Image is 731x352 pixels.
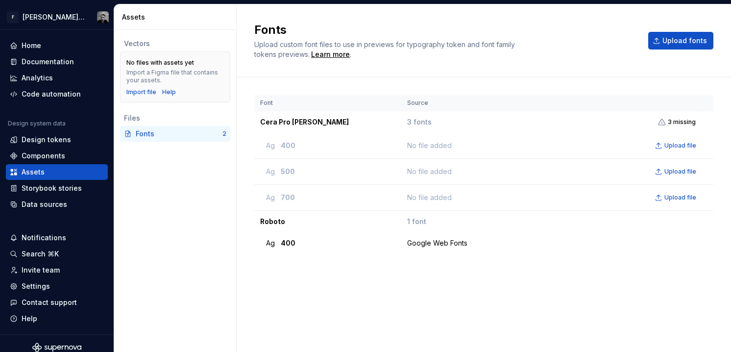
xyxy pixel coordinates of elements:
div: Fonts [136,129,222,139]
span: 400 [281,141,295,151]
th: Source [401,95,702,111]
a: Storybook stories [6,180,108,196]
button: Upload file [652,139,701,152]
div: Storybook stories [22,183,82,193]
a: Home [6,38,108,53]
div: Files [124,113,226,123]
span: Ag [266,193,275,202]
div: Components [22,151,65,161]
div: Home [22,41,41,50]
a: Code automation [6,86,108,102]
span: Ag [266,141,275,151]
div: Code automation [22,89,81,99]
a: Analytics [6,70,108,86]
div: Design system data [8,120,66,127]
div: Invite team [22,265,60,275]
span: 700 [281,193,295,202]
div: Contact support [22,298,77,307]
div: 2 [222,130,226,138]
button: Search ⌘K [6,246,108,262]
button: Import file [126,88,156,96]
div: [PERSON_NAME] UI [23,12,85,22]
span: Ag [266,238,275,248]
div: Assets [122,12,232,22]
th: Font [254,95,401,111]
div: F [7,11,19,23]
span: 1 font [407,217,426,226]
div: Notifications [22,233,66,243]
a: Documentation [6,54,108,70]
a: Learn more [311,50,350,59]
h2: Fonts [254,22,636,38]
a: Design tokens [6,132,108,148]
div: Analytics [22,73,53,83]
img: Stan Grootes [97,11,109,23]
button: F[PERSON_NAME] UIStan Grootes [2,6,112,27]
div: No file added [407,191,701,204]
span: Ag [266,167,275,176]
a: Settings [6,278,108,294]
button: Notifications [6,230,108,246]
span: 3 fonts [407,117,432,127]
div: Documentation [22,57,74,67]
span: Upload file [664,142,696,150]
div: Assets [22,167,45,177]
td: Roboto [254,211,401,233]
span: Upload file [664,194,696,201]
span: . [310,51,351,58]
span: Upload fonts [662,36,707,46]
a: Help [162,88,176,96]
div: No file added [407,139,701,152]
a: Assets [6,164,108,180]
span: 3 missing [668,118,696,126]
div: Google Web Fonts [407,238,701,248]
a: Fonts2 [120,126,230,142]
div: Search ⌘K [22,249,59,259]
button: Help [6,311,108,327]
div: Help [22,314,37,324]
a: Invite team [6,262,108,278]
a: Components [6,148,108,164]
div: No file added [407,165,701,178]
button: Upload file [652,191,701,204]
div: Settings [22,281,50,291]
button: Contact support [6,295,108,310]
div: Data sources [22,200,67,209]
span: 400 [281,238,295,248]
div: No files with assets yet [126,59,194,67]
span: Upload file [664,168,696,176]
button: Upload fonts [648,32,713,50]
button: Upload file [652,165,701,178]
span: 500 [281,167,295,176]
div: Design tokens [22,135,71,145]
td: Cera Pro [PERSON_NAME] [254,111,401,133]
a: Data sources [6,197,108,212]
div: Import a Figma file that contains your assets. [126,69,224,84]
div: Vectors [124,39,226,49]
span: Upload custom font files to use in previews for typography token and font family tokens previews. [254,40,515,58]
